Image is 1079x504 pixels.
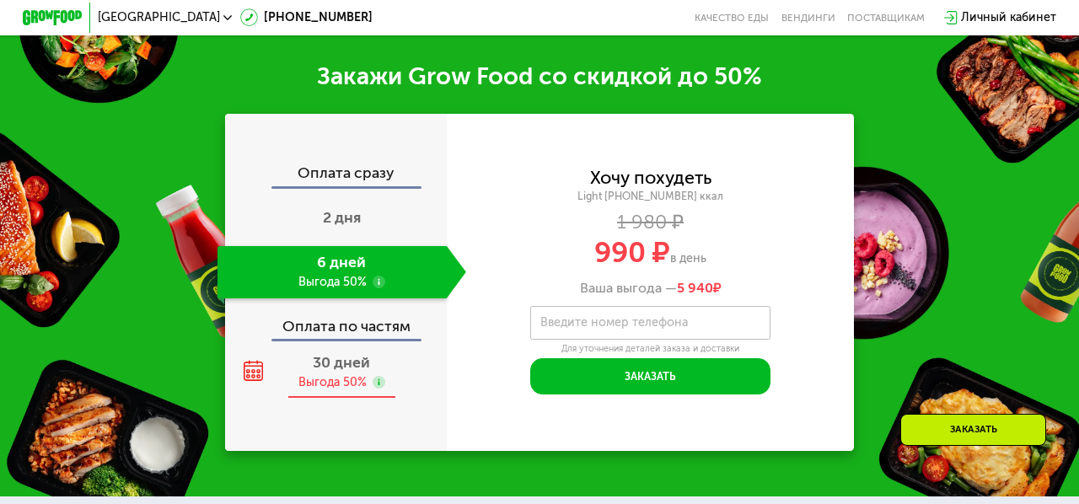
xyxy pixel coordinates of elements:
div: поставщикам [847,12,925,24]
span: 990 ₽ [594,235,670,270]
div: Хочу похудеть [590,170,711,187]
div: Для уточнения деталей заказа и доставки [530,343,770,355]
button: Заказать [530,358,770,394]
div: 1 980 ₽ [447,214,855,231]
div: Заказать [900,414,1046,446]
div: Личный кабинет [961,8,1056,26]
a: Вендинги [781,12,835,24]
span: в день [670,251,706,265]
div: Light [PHONE_NUMBER] ккал [447,190,855,203]
span: [GEOGRAPHIC_DATA] [98,12,220,24]
span: 2 дня [323,208,361,227]
div: Выгода 50% [298,374,367,391]
span: 5 940 [677,280,713,296]
a: [PHONE_NUMBER] [240,8,373,26]
div: Оплата по частям [226,304,446,339]
span: 30 дней [313,353,370,372]
div: Оплата сразу [226,166,446,185]
div: Ваша выгода — [447,280,855,297]
span: ₽ [677,280,722,297]
label: Введите номер телефона [540,319,688,327]
a: Качество еды [695,12,769,24]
